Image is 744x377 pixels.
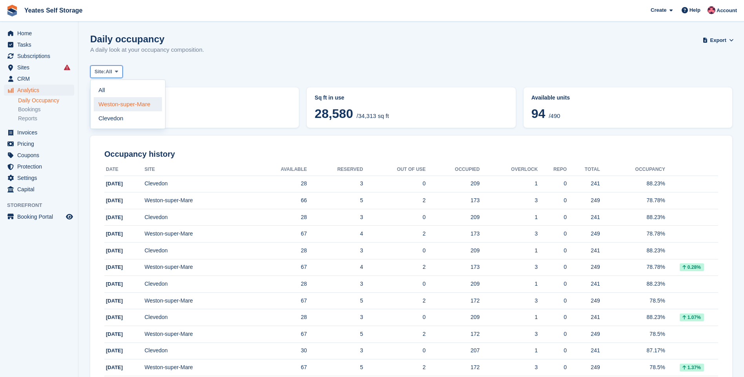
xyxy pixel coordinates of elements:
td: 28 [250,309,307,326]
div: 209 [426,213,480,221]
div: 209 [426,280,480,288]
td: Clevedon [144,176,250,192]
div: 173 [426,196,480,205]
th: Available [250,163,307,176]
span: [DATE] [106,231,123,237]
div: 1 [480,179,538,188]
div: 1 [480,213,538,221]
td: 28 [250,176,307,192]
td: 2 [363,326,426,343]
button: Export [704,34,732,47]
td: 0 [363,309,426,326]
td: 249 [567,359,600,376]
div: 1 [480,346,538,355]
th: Total [567,163,600,176]
td: 5 [307,192,363,209]
abbr: Current breakdown of sq ft occupied [315,94,508,102]
td: 28 [250,276,307,293]
td: 249 [567,292,600,309]
h2: Occupancy history [104,150,718,159]
span: [DATE] [106,331,123,337]
td: 88.23% [600,276,665,293]
td: 3 [307,343,363,359]
a: menu [4,138,74,149]
div: 172 [426,330,480,338]
td: Clevedon [144,276,250,293]
td: 67 [250,359,307,376]
a: Yeates Self Storage [21,4,86,17]
span: All [106,68,112,76]
span: Account [717,7,737,14]
td: Clevedon [144,309,250,326]
span: Help [689,6,700,14]
td: 0 [363,176,426,192]
td: 241 [567,309,600,326]
td: 241 [567,209,600,226]
span: Sq ft in use [315,94,344,101]
td: 78.5% [600,326,665,343]
div: 1 [480,280,538,288]
span: Sites [17,62,64,73]
td: 2 [363,226,426,243]
td: 67 [250,326,307,343]
td: 88.23% [600,209,665,226]
a: Daily Occupancy [18,97,74,104]
a: All [94,83,162,97]
td: 88.23% [600,309,665,326]
div: 3 [480,230,538,238]
td: 67 [250,259,307,276]
div: 1 [480,246,538,255]
span: Storefront [7,201,78,209]
td: 3 [307,243,363,259]
a: Preview store [65,212,74,221]
div: 0 [538,280,567,288]
span: Pricing [17,138,64,149]
td: 0 [363,343,426,359]
a: Bookings [18,106,74,113]
div: 1 [480,313,538,321]
span: Subscriptions [17,51,64,62]
td: Weston-super-Mare [144,226,250,243]
td: 2 [363,259,426,276]
a: Reports [18,115,74,122]
td: 249 [567,259,600,276]
td: 249 [567,226,600,243]
span: 28,580 [315,107,353,121]
div: 3 [480,263,538,271]
td: 241 [567,243,600,259]
div: 0 [538,313,567,321]
td: 3 [307,309,363,326]
span: 94 [531,107,546,121]
td: Weston-super-Mare [144,192,250,209]
a: menu [4,39,74,50]
abbr: Current percentage of units occupied or overlocked [531,94,724,102]
div: 172 [426,297,480,305]
th: Overlock [480,163,538,176]
div: 209 [426,179,480,188]
span: Booking Portal [17,211,64,222]
img: James Griffin [708,6,715,14]
td: 30 [250,343,307,359]
span: Capital [17,184,64,195]
div: 3 [480,196,538,205]
td: Weston-super-Mare [144,259,250,276]
a: menu [4,73,74,84]
div: 173 [426,263,480,271]
td: 88.23% [600,176,665,192]
span: [DATE] [106,214,123,220]
th: Out of Use [363,163,426,176]
td: Clevedon [144,209,250,226]
div: 3 [480,363,538,372]
td: 5 [307,326,363,343]
div: 209 [426,246,480,255]
span: [DATE] [106,248,123,254]
td: 88.23% [600,243,665,259]
span: Protection [17,161,64,172]
div: 0.28% [680,263,704,271]
span: [DATE] [106,181,123,187]
p: A daily look at your occupancy composition. [90,45,204,54]
span: Export [710,36,726,44]
td: 78.5% [600,359,665,376]
td: 3 [307,176,363,192]
div: 1.07% [680,314,704,321]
